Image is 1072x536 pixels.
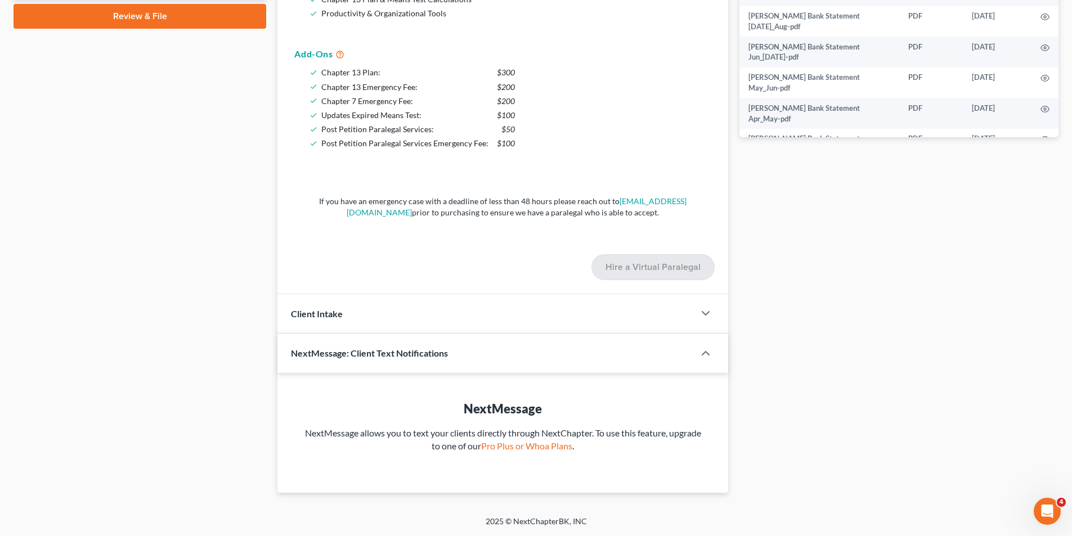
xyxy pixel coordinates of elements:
td: [DATE] [963,129,1031,160]
a: Pro Plus or Whoa Plans [481,440,572,451]
td: [PERSON_NAME] Bank Statement [DATE]_Aug-pdf [739,6,899,37]
span: $100 [497,108,515,122]
td: PDF [899,6,963,37]
span: Post Petition Paralegal Services: [321,124,434,134]
span: Post Petition Paralegal Services Emergency Fee: [321,138,488,148]
span: Chapter 7 Emergency Fee: [321,96,413,106]
p: NextMessage allows you to text your clients directly through NextChapter. To use this feature, up... [300,427,706,453]
td: [DATE] [963,98,1031,129]
span: $50 [501,122,515,136]
a: Review & File [14,4,266,29]
button: Hire a Virtual Paralegal [591,254,715,280]
iframe: Intercom live chat [1034,498,1061,525]
span: $300 [497,65,515,79]
li: Productivity & Organizational Tools [321,6,707,20]
td: [DATE] [963,67,1031,98]
h5: Add-Ons [294,47,711,61]
td: PDF [899,98,963,129]
td: [DATE] [963,6,1031,37]
td: [DATE] [963,37,1031,67]
div: NextMessage [300,400,706,417]
td: PDF [899,129,963,160]
td: PDF [899,67,963,98]
td: PDF [899,37,963,67]
span: $200 [497,94,515,108]
td: [PERSON_NAME] Bank Statement Mar_Apr-pdf [739,129,899,160]
td: [PERSON_NAME] Bank Statement Apr_May-pdf [739,98,899,129]
p: If you have an emergency case with a deadline of less than 48 hours please reach out to prior to ... [312,196,693,218]
span: 4 [1057,498,1066,507]
td: [PERSON_NAME] Bank Statement Jun_[DATE]-pdf [739,37,899,67]
td: [PERSON_NAME] Bank Statement May_Jun-pdf [739,67,899,98]
a: [EMAIL_ADDRESS][DOMAIN_NAME] [347,196,687,217]
span: Chapter 13 Emergency Fee: [321,82,418,92]
span: NextMessage: Client Text Notifications [291,348,448,358]
span: Updates Expired Means Test: [321,110,421,120]
span: Client Intake [291,308,343,319]
div: 2025 © NextChapterBK, INC [216,516,857,536]
span: Chapter 13 Plan: [321,67,380,77]
span: $200 [497,80,515,94]
span: $100 [497,136,515,150]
